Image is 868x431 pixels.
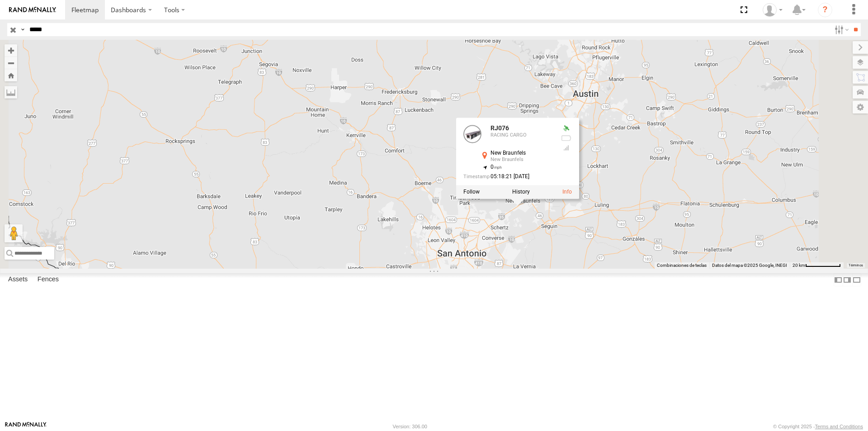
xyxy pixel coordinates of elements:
[5,86,17,99] label: Measure
[849,263,863,267] a: Términos (se abre en una nueva pestaña)
[491,125,554,132] div: RJ076
[463,174,554,180] div: Date/time of location update
[790,262,844,269] button: Escala del mapa: 20 km por 75 píxeles
[9,7,56,13] img: rand-logo.svg
[843,273,852,286] label: Dock Summary Table to the Right
[657,262,707,269] button: Combinaciones de teclas
[463,189,480,195] label: Realtime tracking of Asset
[5,57,17,69] button: Zoom out
[712,263,787,268] span: Datos del mapa ©2025 Google, INEGI
[5,422,47,431] a: Visit our Website
[5,69,17,81] button: Zoom Home
[491,150,554,156] div: New Braunfels
[561,135,572,142] div: No battery health information received from this device.
[853,101,868,114] label: Map Settings
[5,224,23,242] button: Arrastra al hombrecito al mapa para abrir Street View
[19,23,26,36] label: Search Query
[491,157,554,162] div: New Braunfels
[815,424,863,429] a: Terms and Conditions
[831,23,850,36] label: Search Filter Options
[818,3,832,17] i: ?
[561,125,572,132] div: Valid GPS Fix
[562,189,572,195] a: View Asset Details
[834,273,843,286] label: Dock Summary Table to the Left
[491,164,502,170] span: 0
[759,3,786,17] div: Jose Anaya
[793,263,805,268] span: 20 km
[5,44,17,57] button: Zoom in
[491,133,554,138] div: RACING CARGO
[512,189,530,195] label: View Asset History
[852,273,861,286] label: Hide Summary Table
[773,424,863,429] div: © Copyright 2025 -
[4,274,32,286] label: Assets
[561,144,572,152] div: Last Event GSM Signal Strength
[393,424,427,429] div: Version: 306.00
[33,274,63,286] label: Fences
